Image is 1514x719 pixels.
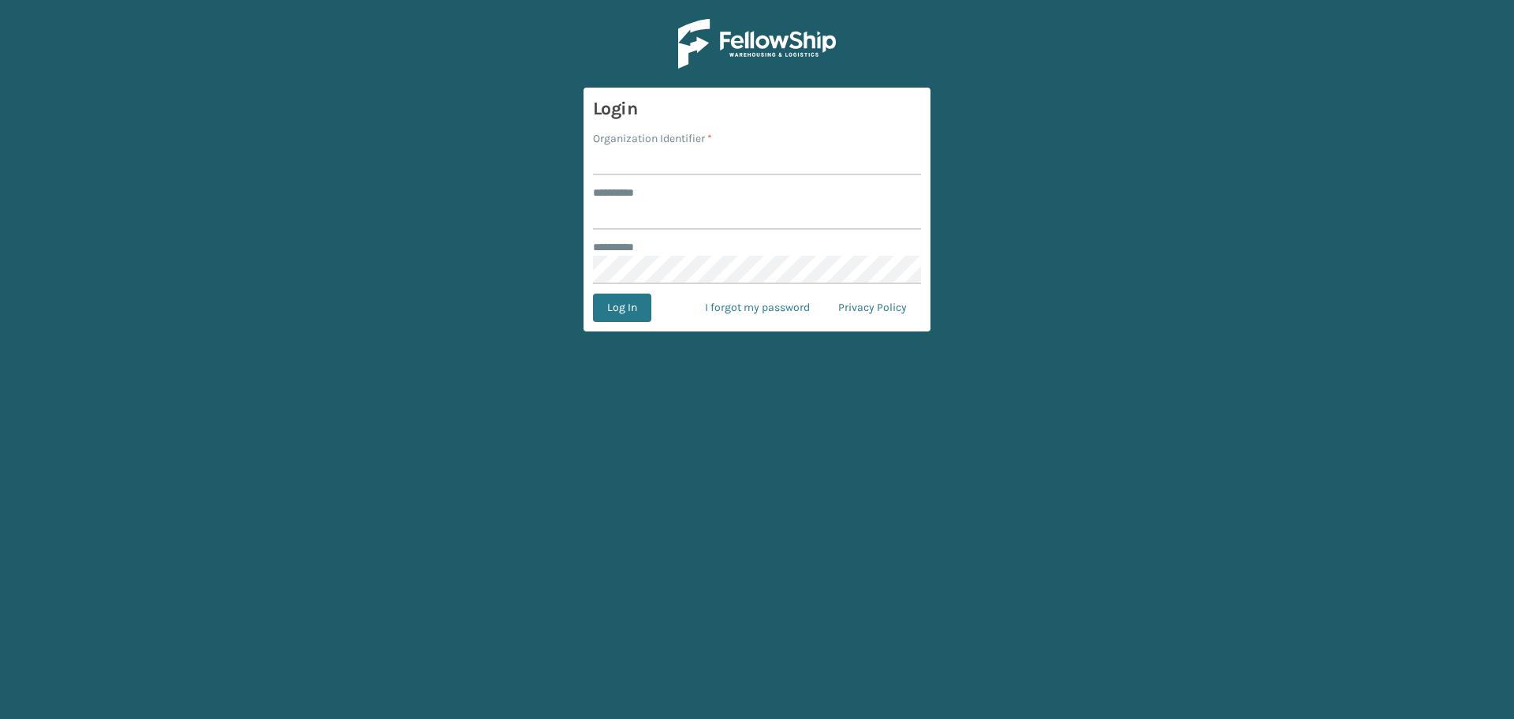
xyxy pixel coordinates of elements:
[678,19,836,69] img: Logo
[593,97,921,121] h3: Login
[593,130,712,147] label: Organization Identifier
[824,294,921,322] a: Privacy Policy
[593,294,651,322] button: Log In
[691,294,824,322] a: I forgot my password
